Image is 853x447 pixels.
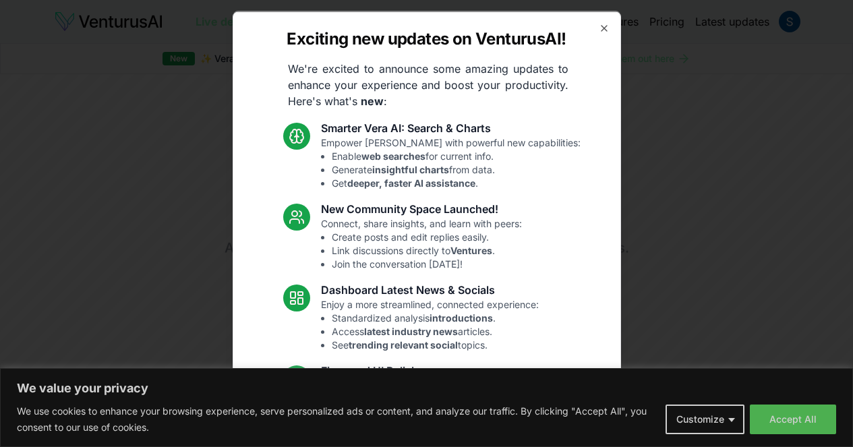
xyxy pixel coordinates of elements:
li: Resolved Vera chart loading issue. [332,392,529,405]
li: Generate from data. [332,162,581,176]
strong: trending relevant social [349,338,458,350]
p: Enjoy a more streamlined, connected experience: [321,297,539,351]
li: Link discussions directly to . [332,243,522,257]
li: Get . [332,176,581,189]
li: Join the conversation [DATE]! [332,257,522,270]
strong: web searches [361,150,425,161]
strong: new [361,94,384,107]
li: Fixed mobile chat & sidebar glitches. [332,405,529,419]
strong: insightful charts [372,163,449,175]
p: Connect, share insights, and learn with peers: [321,216,522,270]
strong: Ventures [450,244,492,256]
li: Enable for current info. [332,149,581,162]
h3: New Community Space Launched! [321,200,522,216]
li: Create posts and edit replies easily. [332,230,522,243]
p: We're excited to announce some amazing updates to enhance your experience and boost your producti... [277,60,579,109]
li: Standardized analysis . [332,311,539,324]
li: Enhanced overall UI consistency. [332,419,529,432]
h3: Fixes and UI Polish [321,362,529,378]
li: See topics. [332,338,539,351]
li: Access articles. [332,324,539,338]
h3: Smarter Vera AI: Search & Charts [321,119,581,136]
strong: introductions [430,311,493,323]
h2: Exciting new updates on VenturusAI! [287,28,566,49]
strong: deeper, faster AI assistance [347,177,475,188]
p: Smoother performance and improved usability: [321,378,529,432]
p: Empower [PERSON_NAME] with powerful new capabilities: [321,136,581,189]
h3: Dashboard Latest News & Socials [321,281,539,297]
strong: latest industry news [364,325,458,336]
